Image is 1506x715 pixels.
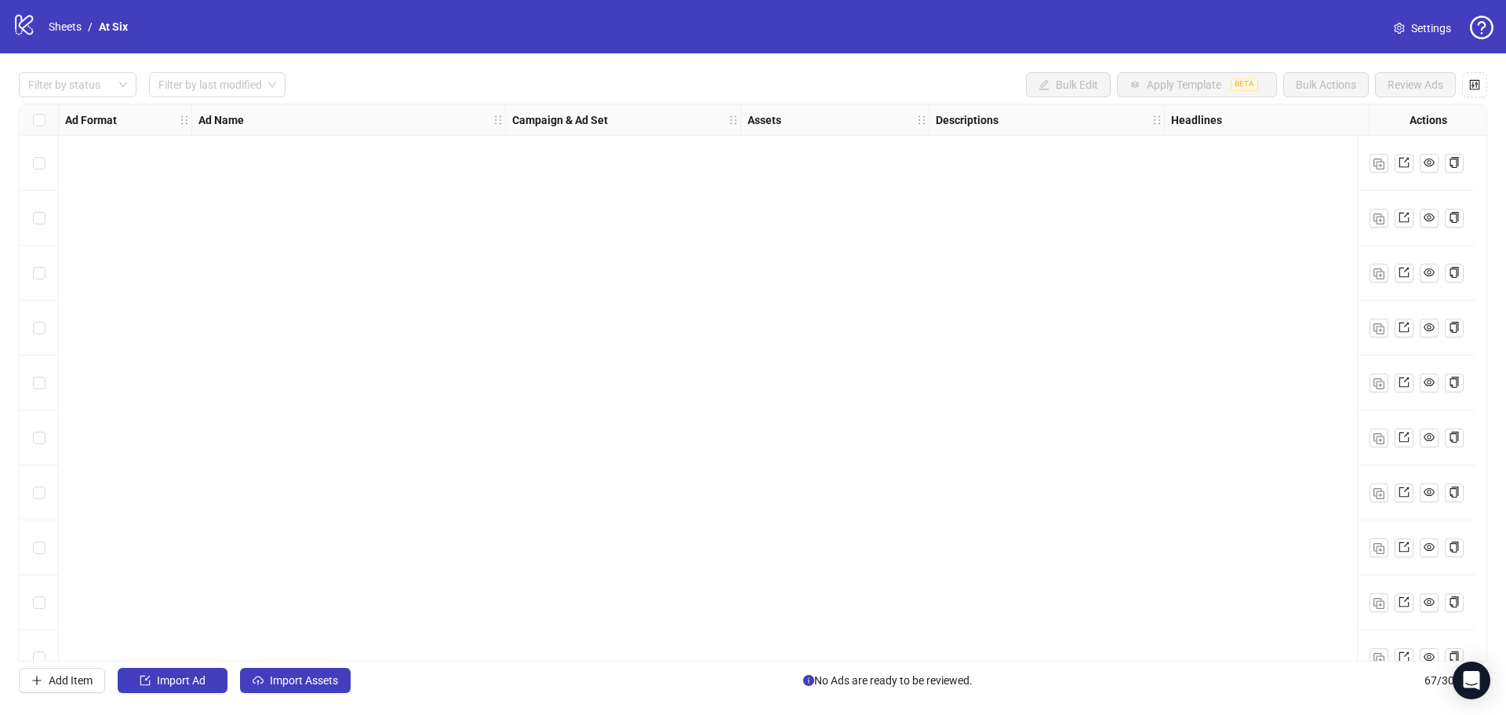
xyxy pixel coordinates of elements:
[1449,432,1460,443] span: copy
[20,246,59,301] div: Select row 3
[1424,672,1487,689] span: 67 / 300 items
[1399,596,1410,607] span: export
[1394,23,1405,34] span: setting
[20,301,59,356] div: Select row 4
[1373,213,1384,224] img: Duplicate
[1424,377,1435,388] span: eye
[1411,20,1451,37] span: Settings
[1399,212,1410,223] span: export
[1370,429,1388,447] button: Duplicate
[1373,378,1384,389] img: Duplicate
[1373,268,1384,279] img: Duplicate
[1449,596,1460,607] span: copy
[1373,323,1384,334] img: Duplicate
[20,630,59,685] div: Select row 10
[1399,322,1410,333] span: export
[1470,16,1493,39] span: question-circle
[1424,212,1435,223] span: eye
[1373,488,1384,499] img: Duplicate
[240,668,351,693] button: Import Assets
[1399,157,1410,168] span: export
[1424,267,1435,278] span: eye
[1370,648,1388,667] button: Duplicate
[1424,157,1435,168] span: eye
[118,668,227,693] button: Import Ad
[1399,487,1410,498] span: export
[1399,377,1410,388] span: export
[803,675,814,686] span: info-circle
[1373,543,1384,554] img: Duplicate
[1399,542,1410,553] span: export
[1373,653,1384,664] img: Duplicate
[1449,322,1460,333] span: copy
[1449,267,1460,278] span: copy
[1117,72,1277,97] button: Apply TemplateBETA
[20,575,59,630] div: Select row 9
[1449,651,1460,662] span: copy
[20,520,59,575] div: Select row 8
[1370,319,1388,337] button: Duplicate
[1370,538,1388,557] button: Duplicate
[1449,212,1460,223] span: copy
[1399,651,1410,662] span: export
[1424,322,1435,333] span: eye
[1381,16,1464,41] a: Settings
[1370,154,1388,173] button: Duplicate
[1453,662,1490,699] div: Open Intercom Messenger
[1424,487,1435,498] span: eye
[140,675,151,686] span: import
[1283,72,1369,97] button: Bulk Actions
[1399,267,1410,278] span: export
[1370,593,1388,612] button: Duplicate
[1370,483,1388,502] button: Duplicate
[96,18,131,35] a: At Six
[31,675,42,686] span: plus
[1373,159,1384,170] img: Duplicate
[1370,264,1388,283] button: Duplicate
[1462,72,1487,97] button: Configure table settings
[1370,374,1388,392] button: Duplicate
[270,674,338,687] span: Import Assets
[1424,596,1435,607] span: eye
[1375,72,1456,97] button: Review Ads
[1449,542,1460,553] span: copy
[1424,651,1435,662] span: eye
[253,675,264,686] span: cloud-upload
[1370,209,1388,228] button: Duplicate
[20,191,59,246] div: Select row 2
[1469,79,1480,90] span: control
[20,356,59,410] div: Select row 5
[1424,542,1435,553] span: eye
[1373,598,1384,609] img: Duplicate
[49,674,93,687] span: Add Item
[1449,377,1460,388] span: copy
[1449,157,1460,168] span: copy
[20,136,59,191] div: Select row 1
[1399,432,1410,443] span: export
[1424,432,1435,443] span: eye
[19,668,105,693] button: Add Item
[803,672,973,689] span: No Ads are ready to be reviewed.
[45,18,85,35] a: Sheets
[20,465,59,520] div: Select row 7
[1449,487,1460,498] span: copy
[157,674,206,687] span: Import Ad
[1026,72,1111,97] button: Bulk Edit
[1373,433,1384,444] img: Duplicate
[88,18,93,35] li: /
[20,410,59,465] div: Select row 6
